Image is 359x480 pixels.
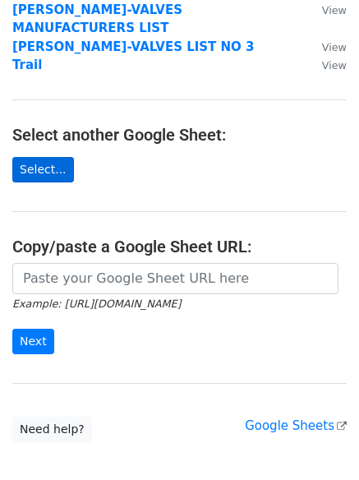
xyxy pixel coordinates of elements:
a: Trail [12,58,42,72]
small: View [322,4,347,16]
a: Need help? [12,417,92,442]
a: Select... [12,157,74,182]
input: Paste your Google Sheet URL here [12,263,338,294]
a: View [306,39,347,54]
a: [PERSON_NAME]-VALVES LIST NO 3 [12,39,255,54]
h4: Copy/paste a Google Sheet URL: [12,237,347,256]
a: [PERSON_NAME]-VALVES MANUFACTURERS LIST [12,2,182,36]
a: Google Sheets [245,418,347,433]
a: View [306,58,347,72]
a: View [306,2,347,17]
small: View [322,41,347,53]
iframe: Chat Widget [277,401,359,480]
small: View [322,59,347,72]
small: Example: [URL][DOMAIN_NAME] [12,298,181,310]
h4: Select another Google Sheet: [12,125,347,145]
input: Next [12,329,54,354]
